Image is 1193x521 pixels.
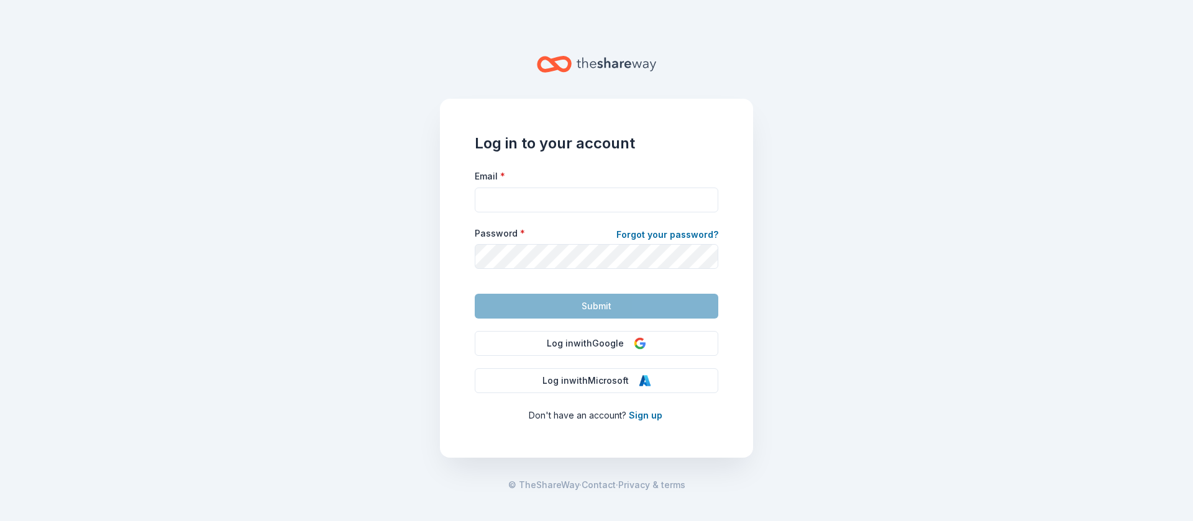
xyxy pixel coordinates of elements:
a: Forgot your password? [616,227,718,245]
h1: Log in to your account [475,134,718,153]
a: Privacy & terms [618,478,685,492]
img: Microsoft Logo [639,374,651,387]
span: · · [508,478,685,492]
img: Google Logo [634,337,646,350]
a: Sign up [629,410,662,420]
button: Log inwithGoogle [475,331,718,356]
label: Password [475,227,525,240]
a: Contact [582,478,616,492]
span: © TheShareWay [508,479,579,490]
label: Email [475,170,505,183]
a: Home [537,50,656,79]
span: Don ' t have an account? [529,410,626,420]
button: Log inwithMicrosoft [475,368,718,393]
